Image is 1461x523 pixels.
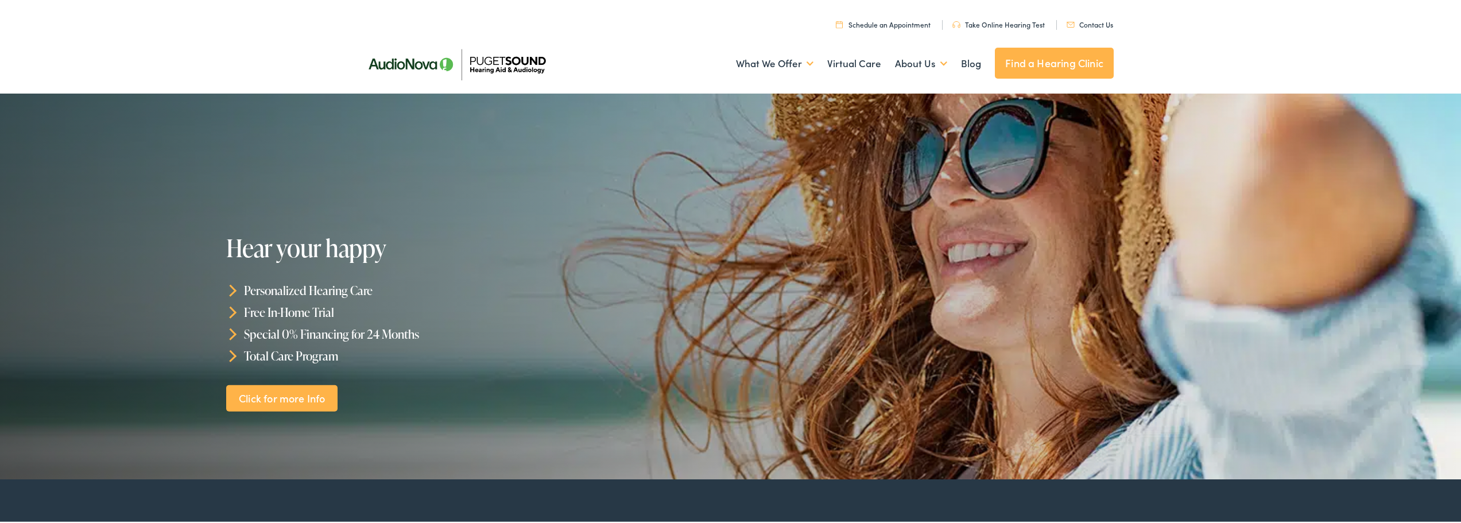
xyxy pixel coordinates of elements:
img: utility icon [952,20,960,26]
a: Take Online Hearing Test [952,18,1045,28]
a: Virtual Care [827,41,881,83]
a: What We Offer [736,41,813,83]
a: Contact Us [1067,18,1113,28]
a: Find a Hearing Clinic [995,46,1114,77]
li: Personalized Hearing Care [226,278,738,300]
li: Special 0% Financing for 24 Months [226,321,738,343]
img: utility icon [1067,20,1075,26]
a: Blog [961,41,981,83]
img: utility icon [836,19,843,26]
li: Free In-Home Trial [226,300,738,321]
a: Click for more Info [226,383,338,410]
li: Total Care Program [226,343,738,365]
a: About Us [895,41,947,83]
a: Schedule an Appointment [836,18,931,28]
h1: Hear your happy [226,233,575,259]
